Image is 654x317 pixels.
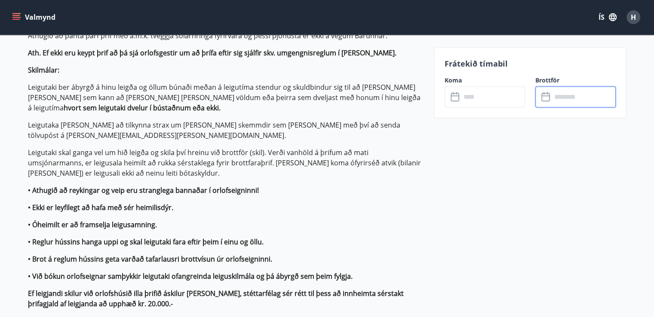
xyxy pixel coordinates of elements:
[28,65,59,75] strong: Skilmálar:
[28,120,424,140] p: Leigutaka [PERSON_NAME] að tilkynna strax um [PERSON_NAME] skemmdir sem [PERSON_NAME] með því að ...
[28,203,173,212] strong: • Ekki er leyfilegt að hafa með sér heimilisdýr.
[28,254,272,264] strong: • Brot á reglum hússins geta varðað tafarlausri brottvísun úr orlofseigninni.
[535,76,616,85] label: Brottför
[28,271,353,281] strong: • Við bókun orlofseignar samþykkir leigutaki ofangreinda leiguskilmála og þá ábyrgð sem þeim fylgja.
[445,76,525,85] label: Koma
[10,9,59,25] button: menu
[445,58,616,69] p: Frátekið tímabil
[28,48,396,58] strong: Ath. Ef ekki eru keypt þrif að þá sjá orlofsgestir um að þrífa eftir sig sjálfir skv. umgengnisre...
[623,7,644,27] button: H
[28,30,424,41] p: Athugið að panta þarf þrif með a.m.k. tveggja sólarhringa fyrirvara og þessi þjónusta er ekki á v...
[64,103,221,113] strong: hvort sem leigutaki dvelur í bústaðnum eða ekki.
[631,12,636,22] span: H
[28,147,424,178] p: Leigutaki skal ganga vel um hið leigða og skila því hreinu við brottför (skil). Verði vanhöld á þ...
[594,9,621,25] button: ÍS
[28,220,157,229] strong: • Óheimilt er að framselja leigusamning.
[28,289,404,308] strong: Ef leigjandi skilur við orlofshúsið illa þrifið áskilur [PERSON_NAME], stéttarfélag sér rétt til ...
[28,82,424,113] p: Leigutaki ber ábyrgð á hinu leigða og öllum búnaði meðan á leigutíma stendur og skuldbindur sig t...
[28,186,259,195] strong: • Athugið að reykingar og veip eru stranglega bannaðar í orlofseigninni!
[28,237,264,247] strong: • Reglur hússins hanga uppi og skal leigutaki fara eftir þeim í einu og öllu.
